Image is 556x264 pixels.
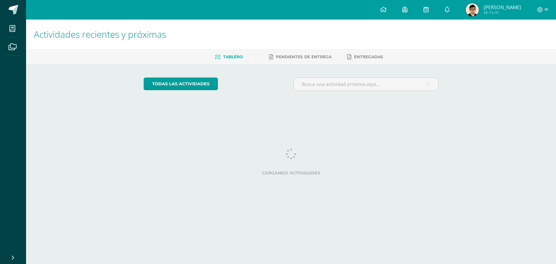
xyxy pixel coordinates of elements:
[215,52,243,62] a: Tablero
[223,54,243,59] span: Tablero
[269,52,332,62] a: Pendientes de entrega
[144,77,218,90] a: todas las Actividades
[466,3,479,16] img: d8280628bdc6755ad7e85c61e1e4ed1d.png
[347,52,383,62] a: Entregadas
[484,4,521,10] span: [PERSON_NAME]
[294,78,438,90] input: Busca una actividad próxima aquí...
[276,54,332,59] span: Pendientes de entrega
[34,28,166,40] span: Actividades recientes y próximas
[354,54,383,59] span: Entregadas
[144,171,438,175] label: Cargando actividades
[484,10,521,15] span: Mi Perfil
